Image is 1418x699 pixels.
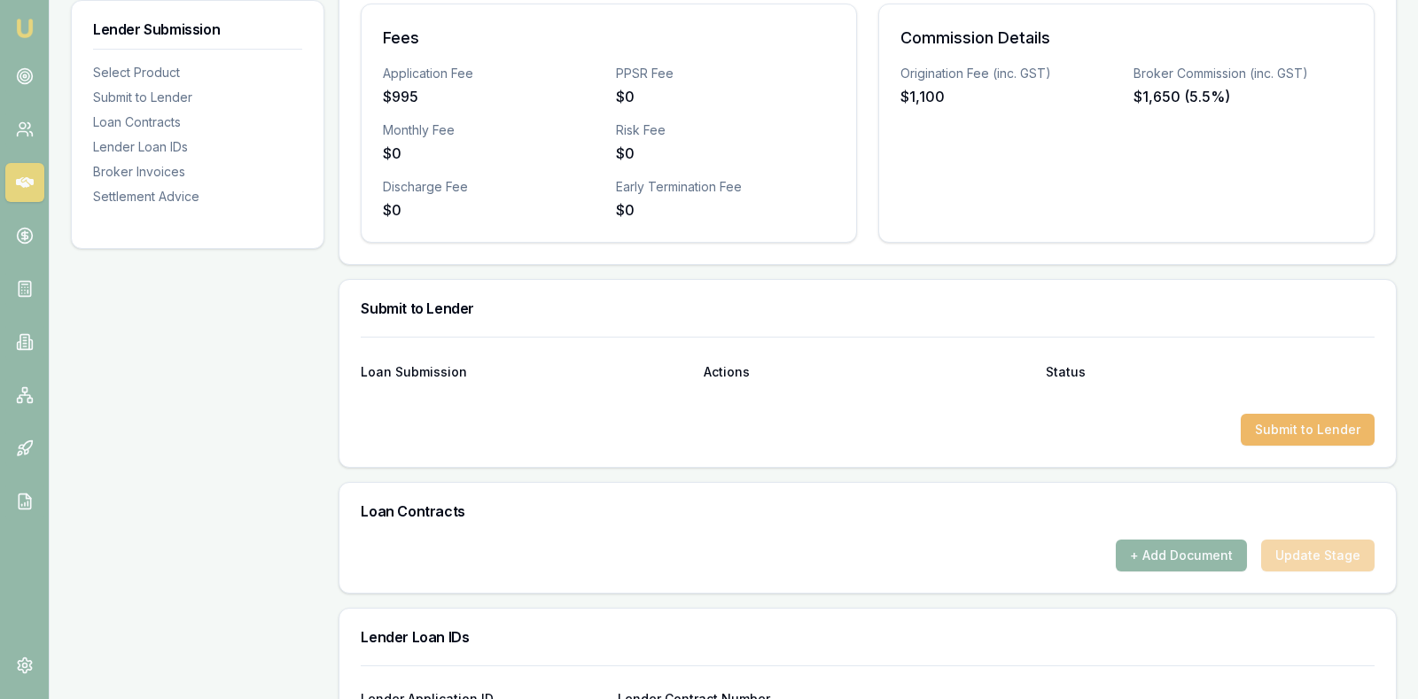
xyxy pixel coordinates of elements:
div: Select Product [93,64,302,82]
div: $0 [616,199,835,221]
div: $0 [616,143,835,164]
h3: Lender Submission [93,22,302,36]
button: Submit to Lender [1241,414,1375,446]
div: Monthly Fee [383,121,602,139]
h3: Lender Loan IDs [361,630,1375,644]
div: $1,650 (5.5%) [1134,86,1352,107]
div: Loan Contracts [93,113,302,131]
div: PPSR Fee [616,65,835,82]
div: Discharge Fee [383,178,602,196]
div: Lender Loan IDs [93,138,302,156]
h3: Loan Contracts [361,504,1375,518]
div: Settlement Advice [93,188,302,206]
div: $0 [616,86,835,107]
div: $1,100 [900,86,1119,107]
h3: Submit to Lender [361,301,1375,315]
div: $0 [383,143,602,164]
div: Broker Invoices [93,163,302,181]
div: Application Fee [383,65,602,82]
div: Origination Fee (inc. GST) [900,65,1119,82]
div: Actions [704,366,1032,378]
div: $0 [383,199,602,221]
div: Risk Fee [616,121,835,139]
h3: Commission Details [900,26,1352,50]
h3: Fees [383,26,835,50]
div: Status [1046,366,1375,378]
button: + Add Document [1116,540,1247,571]
img: emu-icon-u.png [14,18,35,39]
div: Submit to Lender [93,89,302,106]
div: Broker Commission (inc. GST) [1134,65,1352,82]
div: Loan Submission [361,366,690,378]
div: $995 [383,86,602,107]
div: Early Termination Fee [616,178,835,196]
